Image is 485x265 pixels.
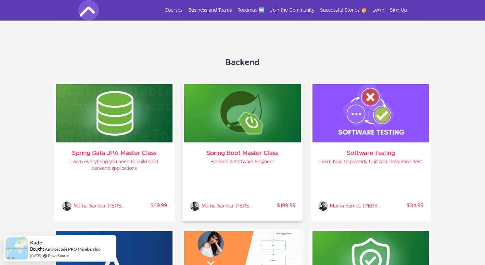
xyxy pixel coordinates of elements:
a: Software Testing Learn how to properly Unit and Integration Test Mama Samba Braima Nelson Mama Sa... [312,84,429,219]
p: Mama Samba Braima Nelson [202,201,253,211]
a: Amigoscode PRO Membership [45,247,101,252]
p: $199.99 [253,202,295,209]
img: provesource social proof notification image [5,237,28,260]
img: I7dGsiAsQ5G3VFGlIV4Q_spring-data-jpa.png [56,84,173,142]
h3: Software Testing [318,151,424,156]
a: Roadmap 🆕 [238,7,265,14]
h4: Learn how to properly Unit and Integration Test [318,159,424,165]
a: Spring Data JPA Master Class Learn everything you need to build solid backend applications Mama S... [56,84,173,219]
span: Bought [30,246,44,252]
a: Sign Up [390,7,407,14]
span: [DATE] [30,253,41,258]
img: Mama Samba Braima Nelson [318,201,328,211]
img: qfVBHkvuTgOQSSprIBM3_spring-boot-master-class.png [184,84,301,142]
a: ProveSource [48,253,69,258]
p: $49.99 [125,202,167,209]
span: Kade [30,240,42,245]
p: Mama Samba Braima Nelson [74,201,125,211]
h4: Become a Software Engineer [190,159,295,165]
a: Business and Teams [188,7,232,14]
img: Mama Samba Braima Nelson [190,201,200,211]
p: $34.99 [381,202,423,209]
h3: Spring Data JPA Master Class [62,151,167,156]
strong: Backend [225,59,260,67]
a: Successful Stories 🥳 [320,7,367,14]
a: Spring Boot Master Class Become a Software Engineer Mama Samba Braima Nelson Mama Samba [PERSON_N... [184,84,301,219]
img: Mama Samba Braima Nelson [62,201,72,211]
a: Login [372,7,384,14]
p: Mama Samba Braima Nelson [330,201,381,211]
a: Courses [165,7,183,14]
img: 61pnqfqJQhyMV9Q7b9fp_software+testing.webp [312,84,429,142]
a: Join the Community [270,7,315,14]
h4: Learn everything you need to build solid backend applications [62,159,167,172]
h3: Spring Boot Master Class [190,151,295,156]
